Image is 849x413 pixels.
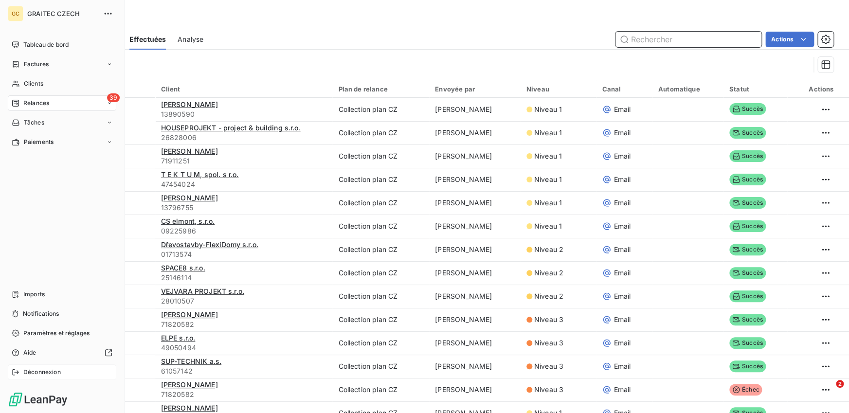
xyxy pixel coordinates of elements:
[534,128,562,138] span: Niveau 1
[8,134,116,150] a: Paiements
[429,285,521,308] td: [PERSON_NAME]
[429,191,521,215] td: [PERSON_NAME]
[161,100,218,108] span: [PERSON_NAME]
[614,175,631,184] span: Email
[614,268,631,278] span: Email
[332,261,429,285] td: Collection plan CZ
[602,85,646,93] div: Canal
[161,147,218,155] span: [PERSON_NAME]
[161,156,327,166] span: 71911251
[8,345,116,360] a: Aide
[729,384,762,395] span: Échec
[161,343,327,353] span: 49050494
[161,133,327,143] span: 26828006
[8,95,116,111] a: 39Relances
[161,203,327,213] span: 13796755
[161,357,221,365] span: SUP-TECHNIK a.s.
[429,238,521,261] td: [PERSON_NAME]
[23,290,45,299] span: Imports
[614,291,631,301] span: Email
[729,267,766,279] span: Succès
[8,76,116,91] a: Clients
[534,245,563,254] span: Niveau 2
[435,85,515,93] div: Envoyée par
[729,85,782,93] div: Statut
[8,115,116,130] a: Tâches
[161,320,327,329] span: 71820582
[332,144,429,168] td: Collection plan CZ
[178,35,203,44] span: Analyse
[534,151,562,161] span: Niveau 1
[526,85,591,93] div: Niveau
[793,85,833,93] div: Actions
[729,103,766,115] span: Succès
[161,85,181,93] span: Client
[27,10,97,18] span: GRAITEC CZECH
[614,245,631,254] span: Email
[107,93,120,102] span: 39
[161,390,327,399] span: 71820582
[534,291,563,301] span: Niveau 2
[765,32,814,47] button: Actions
[8,392,68,407] img: Logo LeanPay
[534,175,562,184] span: Niveau 1
[23,40,69,49] span: Tableau de bord
[729,314,766,325] span: Succès
[332,215,429,238] td: Collection plan CZ
[729,127,766,139] span: Succès
[614,338,631,348] span: Email
[332,378,429,401] td: Collection plan CZ
[729,290,766,302] span: Succès
[332,285,429,308] td: Collection plan CZ
[332,121,429,144] td: Collection plan CZ
[161,334,196,342] span: ELPE s.r.o.
[614,151,631,161] span: Email
[332,308,429,331] td: Collection plan CZ
[729,150,766,162] span: Succès
[614,105,631,114] span: Email
[658,85,718,93] div: Automatique
[161,287,244,295] span: VEJVARA PROJEKT s.r.o.
[429,261,521,285] td: [PERSON_NAME]
[534,105,562,114] span: Niveau 1
[429,331,521,355] td: [PERSON_NAME]
[161,380,218,389] span: [PERSON_NAME]
[23,329,90,338] span: Paramètres et réglages
[614,315,631,324] span: Email
[729,337,766,349] span: Succès
[24,79,43,88] span: Clients
[615,32,761,47] input: Rechercher
[614,221,631,231] span: Email
[161,170,239,179] span: T E K T U M, spol. s r.o.
[429,144,521,168] td: [PERSON_NAME]
[534,315,563,324] span: Niveau 3
[332,191,429,215] td: Collection plan CZ
[8,6,23,21] div: GC
[23,99,49,108] span: Relances
[429,121,521,144] td: [PERSON_NAME]
[23,309,59,318] span: Notifications
[161,273,327,283] span: 25146114
[429,215,521,238] td: [PERSON_NAME]
[161,264,205,272] span: SPACE8 s.r.o.
[729,197,766,209] span: Succès
[332,331,429,355] td: Collection plan CZ
[8,325,116,341] a: Paramètres et réglages
[429,98,521,121] td: [PERSON_NAME]
[534,385,563,395] span: Niveau 3
[332,238,429,261] td: Collection plan CZ
[129,35,166,44] span: Effectuées
[816,380,839,403] iframe: Intercom live chat
[24,60,49,69] span: Factures
[24,138,54,146] span: Paiements
[729,244,766,255] span: Succès
[534,268,563,278] span: Niveau 2
[614,128,631,138] span: Email
[161,124,301,132] span: HOUSEPROJEKT - project & building s.r.o.
[332,98,429,121] td: Collection plan CZ
[614,385,631,395] span: Email
[8,37,116,53] a: Tableau de bord
[161,404,218,412] span: [PERSON_NAME]
[161,180,327,189] span: 47454024
[161,194,218,202] span: [PERSON_NAME]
